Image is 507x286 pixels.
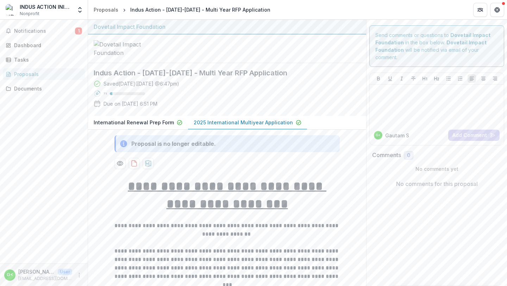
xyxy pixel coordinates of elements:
p: No comments for this proposal [396,180,478,188]
button: Bold [374,74,383,83]
div: Documents [14,85,79,92]
button: Italicize [398,74,406,83]
span: 1 [75,27,82,35]
button: Align Left [468,74,476,83]
button: Align Center [479,74,488,83]
a: Tasks [3,54,85,66]
button: Ordered List [456,74,464,83]
button: Bullet List [444,74,453,83]
button: Get Help [490,3,504,17]
button: Open entity switcher [75,3,85,17]
div: Tasks [14,56,79,63]
button: Underline [386,74,394,83]
button: download-proposal [129,158,140,169]
p: Gautam S [385,132,409,139]
button: Add Comment [448,130,500,141]
div: Indus Action - [DATE]-[DATE] - Multi Year RFP Application [130,6,270,13]
a: Documents [3,83,85,94]
div: Proposals [94,6,118,13]
div: Dashboard [14,42,79,49]
button: More [75,271,83,279]
button: Align Right [491,74,499,83]
button: Notifications1 [3,25,85,37]
p: Due on [DATE] 6:51 PM [104,100,157,107]
button: download-proposal [143,158,154,169]
p: User [58,269,72,275]
div: Saved [DATE] ( [DATE] @ 6:47pm ) [104,80,179,87]
div: Proposals [14,70,79,78]
a: Proposals [91,5,121,15]
p: [EMAIL_ADDRESS][DOMAIN_NAME] [18,275,72,282]
p: 7 % [104,91,107,96]
button: Heading 2 [432,74,441,83]
nav: breadcrumb [91,5,273,15]
h2: Comments [372,152,401,158]
h2: Indus Action - [DATE]-[DATE] - Multi Year RFP Application [94,69,349,77]
p: International Renewal Prep Form [94,119,174,126]
span: Nonprofit [20,11,39,17]
a: Proposals [3,68,85,80]
div: Send comments or questions to in the box below. will be notified via email of your comment. [369,25,504,67]
button: Strike [409,74,418,83]
div: Dovetail Impact Foundation [94,23,361,31]
img: INDUS ACTION INITIATIVES [6,4,17,15]
p: 2025 International Multiyear Application [194,119,293,126]
div: Proposal is no longer editable. [131,139,216,148]
img: Dovetail Impact Foundation [94,40,164,57]
button: Preview 1f057834-5f57-421e-95f7-3e74810b726b-1.pdf [114,158,126,169]
button: Partners [473,3,487,17]
p: No comments yet [372,165,501,173]
div: Gautam Sood <gautam@indusaction.org> [376,133,381,137]
div: INDUS ACTION INITIATIVES [20,3,72,11]
button: Heading 1 [421,74,429,83]
p: [PERSON_NAME] <[EMAIL_ADDRESS][DOMAIN_NAME]> [18,268,55,275]
a: Dashboard [3,39,85,51]
span: Notifications [14,28,75,34]
div: Gautam Sood <gautam@indusaction.org> [7,273,13,277]
span: 0 [407,153,410,158]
